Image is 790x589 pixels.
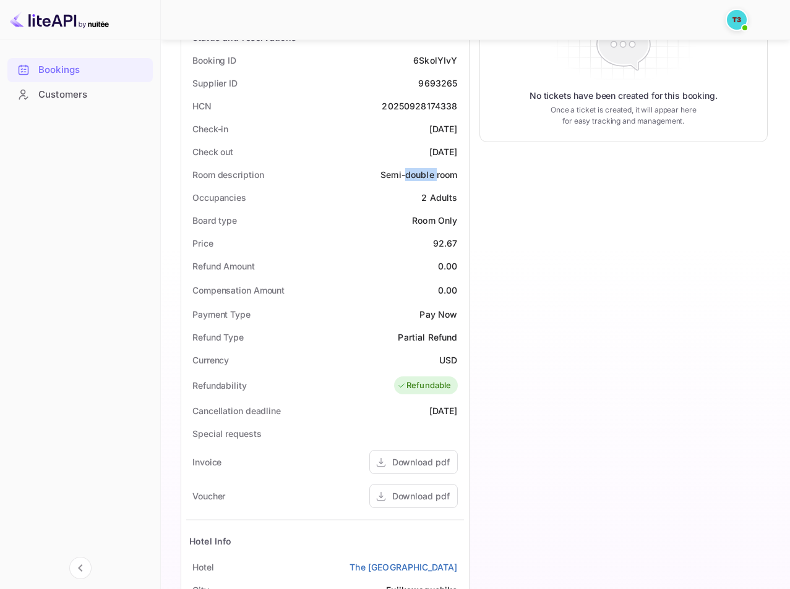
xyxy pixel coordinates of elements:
a: The [GEOGRAPHIC_DATA] [350,561,457,574]
div: 2 Adults [421,191,457,204]
div: Refund Amount [192,260,255,273]
div: Semi-double room [380,168,457,181]
div: Compensation Amount [192,284,285,297]
div: Currency [192,354,229,367]
div: Price [192,237,213,250]
div: Pay Now [419,308,457,321]
div: Special requests [192,427,261,440]
button: Collapse navigation [69,557,92,579]
div: Cancellation deadline [192,404,281,417]
div: USD [439,354,457,367]
div: Voucher [192,489,225,502]
div: Bookings [7,58,153,82]
div: [DATE] [429,404,458,417]
div: Occupancies [192,191,246,204]
div: Room Only [412,214,457,227]
div: Board type [192,214,237,227]
div: Refundability [192,379,247,392]
div: Customers [38,88,147,102]
div: 92.67 [433,237,458,250]
div: 20250928174338 [382,100,457,112]
div: Bookings [38,63,147,77]
div: 6SkolYIvY [413,54,457,67]
div: [DATE] [429,122,458,135]
div: [DATE] [429,145,458,158]
div: Room description [192,168,264,181]
img: Traveloka 3PS03 [727,10,747,30]
div: Customers [7,83,153,107]
div: Check out [192,145,233,158]
div: HCN [192,100,212,112]
div: Payment Type [192,308,251,321]
div: 9693265 [418,77,457,90]
div: Refundable [397,379,452,392]
p: Once a ticket is created, it will appear here for easy tracking and management. [547,104,700,127]
p: No tickets have been created for this booking. [530,90,718,102]
div: Check-in [192,122,228,135]
a: Customers [7,83,153,106]
div: Download pdf [392,456,450,468]
div: 0.00 [438,260,458,273]
div: Hotel Info [189,535,232,548]
div: Supplier ID [192,77,238,90]
div: Invoice [192,456,221,468]
a: Bookings [7,58,153,81]
div: Refund Type [192,331,244,344]
img: LiteAPI logo [10,10,109,30]
div: Download pdf [392,489,450,502]
div: Hotel [192,561,214,574]
div: Booking ID [192,54,236,67]
div: 0.00 [438,284,458,297]
div: Partial Refund [398,331,457,344]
